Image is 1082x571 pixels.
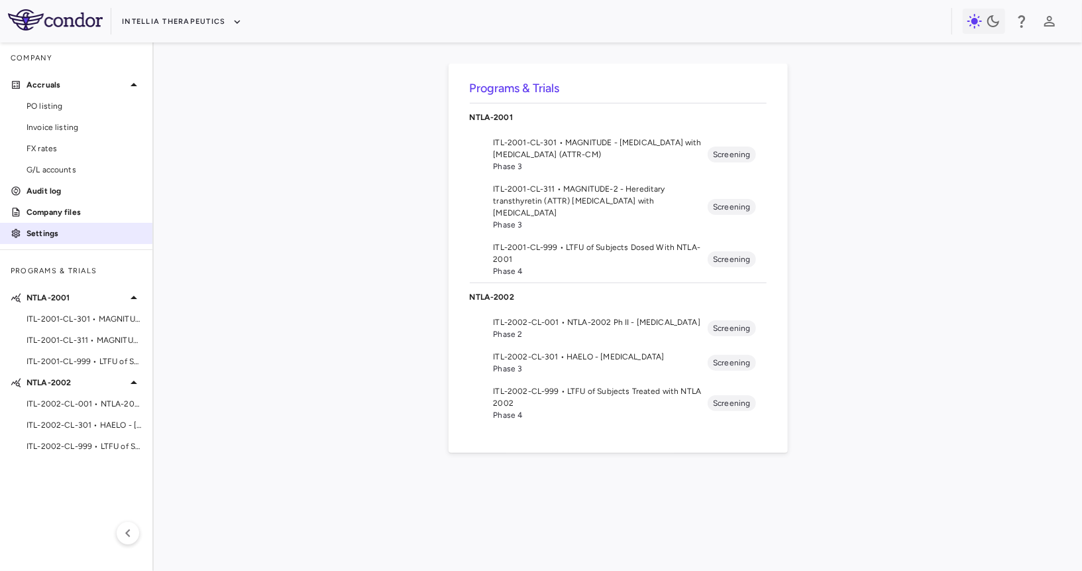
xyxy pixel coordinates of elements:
[27,100,142,112] span: PO listing
[27,143,142,155] span: FX rates
[27,292,126,304] p: NTLA-2001
[708,322,755,334] span: Screening
[470,236,767,283] li: ITL-2001-CL-999 • LTFU of Subjects Dosed With NTLA-2001Phase 4Screening
[27,377,126,389] p: NTLA-2002
[122,11,241,32] button: Intellia Therapeutics
[27,164,142,176] span: G/L accounts
[8,9,103,31] img: logo-full-SnFGN8VE.png
[470,380,767,426] li: ITL-2002-CL-999 • LTFU of Subjects Treated with NTLA 2002Phase 4Screening
[27,313,142,325] span: ITL-2001-CL-301 • MAGNITUDE - [MEDICAL_DATA] with [MEDICAL_DATA] (ATTR-CM)
[27,355,142,367] span: ITL-2001-CL-999 • LTFU of Subjects Dosed With NTLA-2001
[494,160,708,172] span: Phase 3
[470,311,767,346] li: ITL-2002-CL-001 • NTLA-2002 Ph II - [MEDICAL_DATA]Phase 2Screening
[470,111,767,123] p: NTLA-2001
[494,409,708,421] span: Phase 4
[494,183,708,219] span: ITL-2001-CL-311 • MAGNITUDE-2 - Hereditary transthyretin (ATTR) [MEDICAL_DATA] with [MEDICAL_DATA]
[494,241,708,265] span: ITL-2001-CL-999 • LTFU of Subjects Dosed With NTLA-2001
[708,397,755,409] span: Screening
[494,316,708,328] span: ITL-2002-CL-001 • NTLA-2002 Ph II - [MEDICAL_DATA]
[708,149,755,160] span: Screening
[27,440,142,452] span: ITL-2002-CL-999 • LTFU of Subjects Treated with NTLA 2002
[708,201,755,213] span: Screening
[494,265,708,277] span: Phase 4
[27,419,142,431] span: ITL-2002-CL-301 • HAELO - [MEDICAL_DATA]
[470,178,767,236] li: ITL-2001-CL-311 • MAGNITUDE-2 - Hereditary transthyretin (ATTR) [MEDICAL_DATA] with [MEDICAL_DATA...
[708,357,755,369] span: Screening
[708,253,755,265] span: Screening
[27,398,142,410] span: ITL-2002-CL-001 • NTLA-2002 Ph II - [MEDICAL_DATA]
[494,219,708,231] span: Phase 3
[27,185,142,197] p: Audit log
[470,103,767,131] div: NTLA-2001
[27,206,142,218] p: Company files
[470,291,767,303] p: NTLA-2002
[27,334,142,346] span: ITL-2001-CL-311 • MAGNITUDE-2 - Hereditary transthyretin (ATTR) [MEDICAL_DATA] with [MEDICAL_DATA]
[494,137,708,160] span: ITL-2001-CL-301 • MAGNITUDE - [MEDICAL_DATA] with [MEDICAL_DATA] (ATTR-CM)
[470,283,767,311] div: NTLA-2002
[470,346,767,380] li: ITL-2002-CL-301 • HAELO - [MEDICAL_DATA]Phase 3Screening
[470,131,767,178] li: ITL-2001-CL-301 • MAGNITUDE - [MEDICAL_DATA] with [MEDICAL_DATA] (ATTR-CM)Phase 3Screening
[27,227,142,239] p: Settings
[494,328,708,340] span: Phase 2
[494,363,708,375] span: Phase 3
[27,121,142,133] span: Invoice listing
[27,79,126,91] p: Accruals
[494,351,708,363] span: ITL-2002-CL-301 • HAELO - [MEDICAL_DATA]
[470,80,767,97] h6: Programs & Trials
[494,385,708,409] span: ITL-2002-CL-999 • LTFU of Subjects Treated with NTLA 2002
